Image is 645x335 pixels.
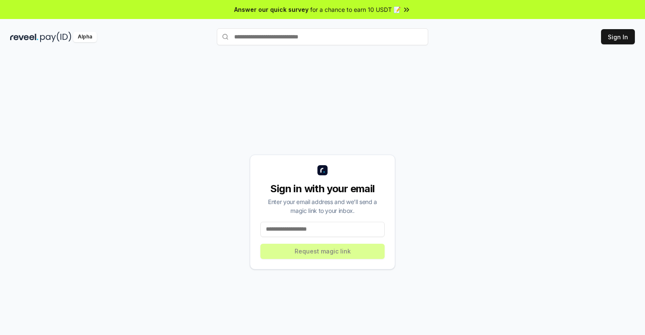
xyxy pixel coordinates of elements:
[73,32,97,42] div: Alpha
[260,197,385,215] div: Enter your email address and we’ll send a magic link to your inbox.
[234,5,309,14] span: Answer our quick survey
[310,5,401,14] span: for a chance to earn 10 USDT 📝
[260,182,385,196] div: Sign in with your email
[601,29,635,44] button: Sign In
[40,32,71,42] img: pay_id
[10,32,38,42] img: reveel_dark
[317,165,328,175] img: logo_small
